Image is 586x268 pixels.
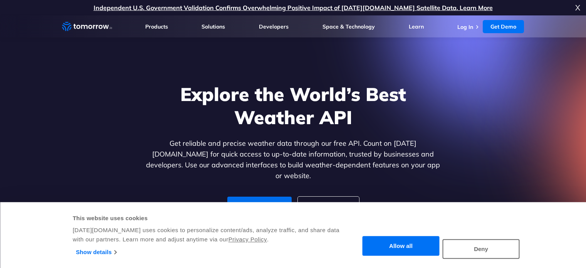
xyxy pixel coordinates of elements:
a: Independent U.S. Government Validation Confirms Overwhelming Positive Impact of [DATE][DOMAIN_NAM... [94,4,493,12]
p: Get reliable and precise weather data through our free API. Count on [DATE][DOMAIN_NAME] for quic... [144,138,442,181]
button: Allow all [363,236,440,256]
div: This website uses cookies [73,214,341,223]
div: [DATE][DOMAIN_NAME] uses cookies to personalize content/ads, analyze traffic, and share data with... [73,226,341,244]
a: Get Demo [483,20,524,33]
h1: Explore the World’s Best Weather API [144,83,442,129]
a: Learn [409,23,424,30]
a: Solutions [201,23,225,30]
a: Show details [76,246,116,258]
a: Privacy Policy [228,236,267,243]
a: Space & Technology [322,23,375,30]
a: For Enterprise [298,197,359,216]
a: Developers [259,23,289,30]
button: Deny [443,239,520,259]
a: Home link [62,21,112,32]
a: Products [145,23,168,30]
a: Log In [457,24,473,30]
a: For Developers [227,197,292,216]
